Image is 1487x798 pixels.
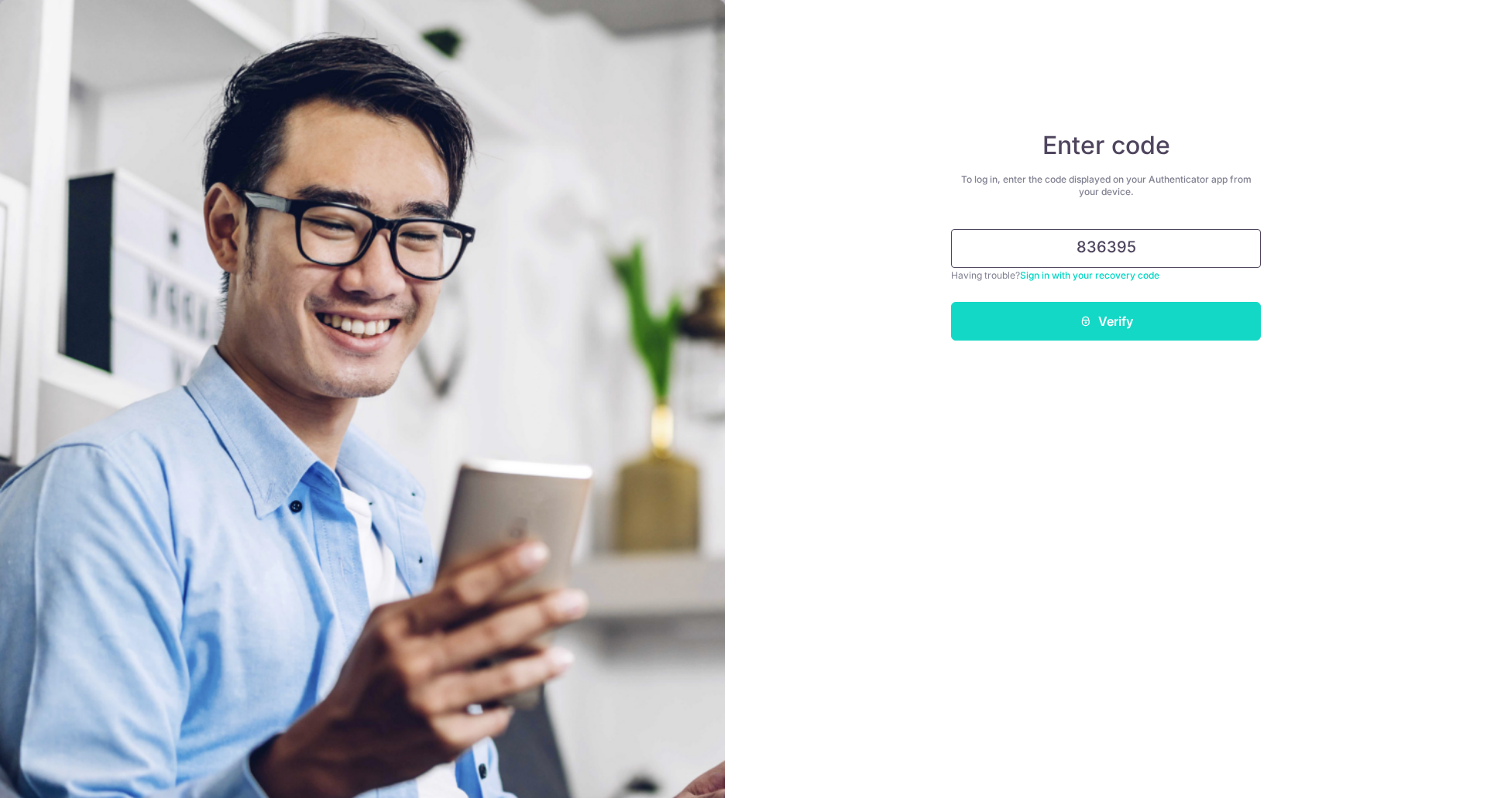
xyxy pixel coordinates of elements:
a: Sign in with your recovery code [1020,269,1159,281]
button: Verify [951,302,1261,341]
input: Enter 6 digit code [951,229,1261,268]
div: To log in, enter the code displayed on your Authenticator app from your device. [951,173,1261,198]
div: Having trouble? [951,268,1261,283]
h4: Enter code [951,130,1261,161]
